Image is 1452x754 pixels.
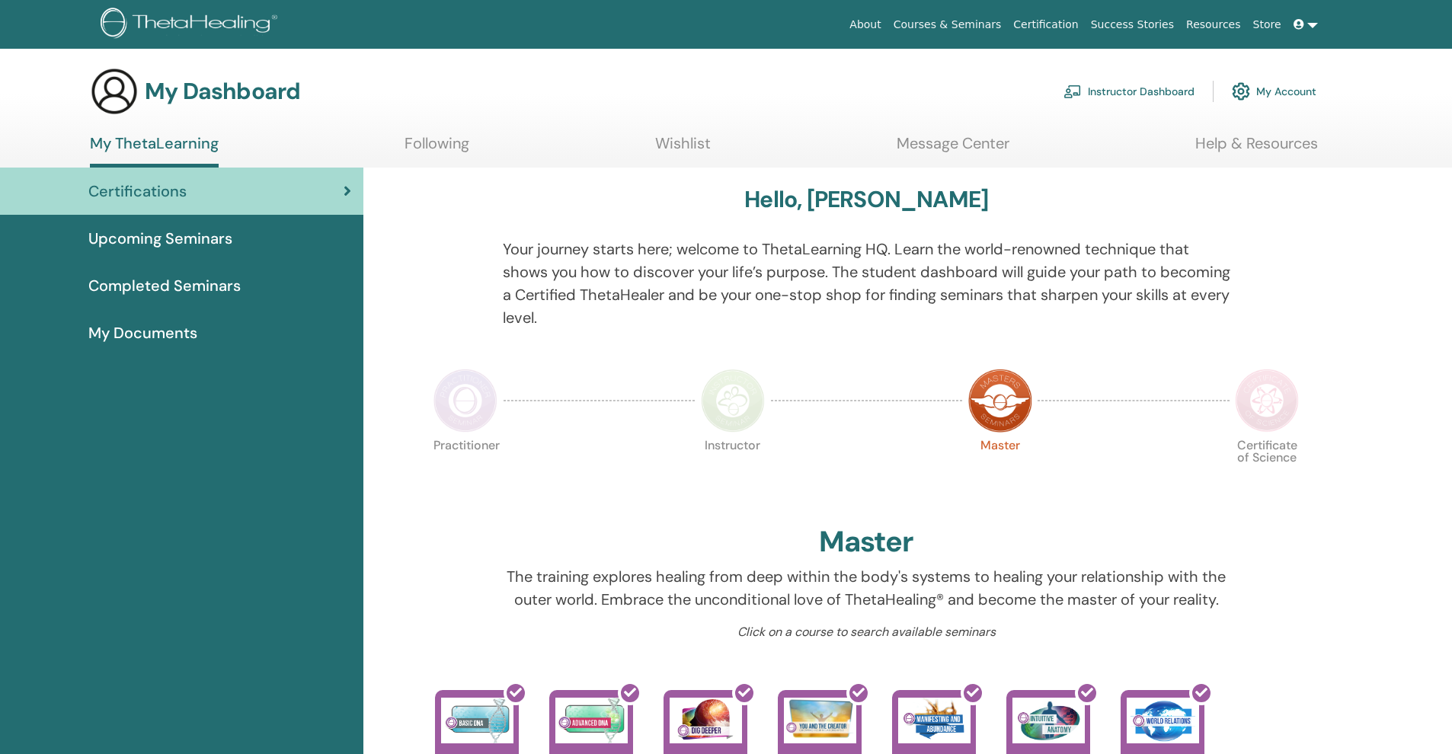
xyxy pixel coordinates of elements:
span: My Documents [88,321,197,344]
img: chalkboard-teacher.svg [1063,85,1082,98]
a: Following [405,134,469,164]
img: World Relations [1127,698,1199,743]
p: Your journey starts here; welcome to ThetaLearning HQ. Learn the world-renowned technique that sh... [503,238,1230,329]
h2: Master [819,525,913,560]
a: Store [1247,11,1287,39]
img: Intuitive Anatomy [1012,698,1085,743]
a: Wishlist [655,134,711,164]
img: Dig Deeper [670,698,742,743]
a: Instructor Dashboard [1063,75,1195,108]
img: Practitioner [433,369,497,433]
img: Advanced DNA [555,698,628,743]
img: cog.svg [1232,78,1250,104]
span: Certifications [88,180,187,203]
p: The training explores healing from deep within the body's systems to healing your relationship wi... [503,565,1230,611]
img: You and the Creator [784,698,856,740]
a: Resources [1180,11,1247,39]
a: Help & Resources [1195,134,1318,164]
span: Upcoming Seminars [88,227,232,250]
p: Master [968,439,1032,503]
a: My ThetaLearning [90,134,219,168]
img: Basic DNA [441,698,513,743]
span: Completed Seminars [88,274,241,297]
a: About [843,11,887,39]
p: Certificate of Science [1235,439,1299,503]
img: Master [968,369,1032,433]
h3: Hello, [PERSON_NAME] [744,186,988,213]
img: logo.png [101,8,283,42]
img: generic-user-icon.jpg [90,67,139,116]
img: Manifesting and Abundance [898,698,971,743]
a: Success Stories [1085,11,1180,39]
p: Click on a course to search available seminars [503,623,1230,641]
a: My Account [1232,75,1316,108]
a: Message Center [897,134,1009,164]
p: Practitioner [433,439,497,503]
a: Courses & Seminars [888,11,1008,39]
img: Instructor [701,369,765,433]
h3: My Dashboard [145,78,300,105]
p: Instructor [701,439,765,503]
img: Certificate of Science [1235,369,1299,433]
a: Certification [1007,11,1084,39]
